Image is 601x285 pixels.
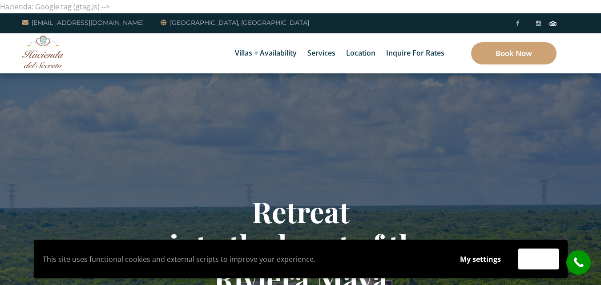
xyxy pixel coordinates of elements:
a: Book Now [471,42,557,64]
i: call [569,253,589,273]
a: [EMAIL_ADDRESS][DOMAIN_NAME] [22,17,144,28]
a: Location [342,33,380,73]
p: This site uses functional cookies and external scripts to improve your experience. [43,253,443,266]
a: Services [303,33,340,73]
a: call [566,250,591,275]
button: Accept [518,249,559,269]
a: Inquire for Rates [382,33,449,73]
img: Awesome Logo [22,36,65,68]
img: Tripadvisor_logomark.svg [549,21,557,26]
a: Villas + Availability [230,33,301,73]
a: [GEOGRAPHIC_DATA], [GEOGRAPHIC_DATA] [161,17,309,28]
button: My settings [452,249,509,269]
